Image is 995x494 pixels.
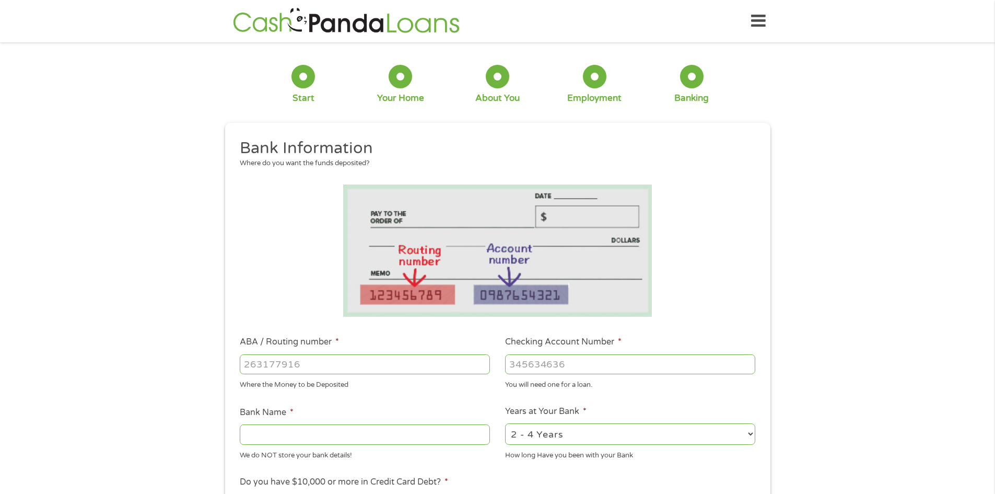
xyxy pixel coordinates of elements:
[674,93,709,104] div: Banking
[343,185,652,317] img: Routing number location
[240,158,747,169] div: Where do you want the funds deposited?
[230,6,463,36] img: GetLoanNow Logo
[505,446,755,461] div: How long Have you been with your Bank
[240,446,490,461] div: We do NOT store your bank details!
[240,376,490,390] div: Where the Money to be Deposited
[377,93,424,104] div: Your Home
[240,354,490,374] input: 263177916
[475,93,520,104] div: About You
[505,376,755,390] div: You will need one for a loan.
[292,93,314,104] div: Start
[240,477,448,488] label: Do you have $10,000 or more in Credit Card Debt?
[240,138,747,159] h2: Bank Information
[240,407,294,418] label: Bank Name
[505,337,622,348] label: Checking Account Number
[505,406,587,417] label: Years at Your Bank
[567,93,622,104] div: Employment
[505,354,755,374] input: 345634636
[240,337,339,348] label: ABA / Routing number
